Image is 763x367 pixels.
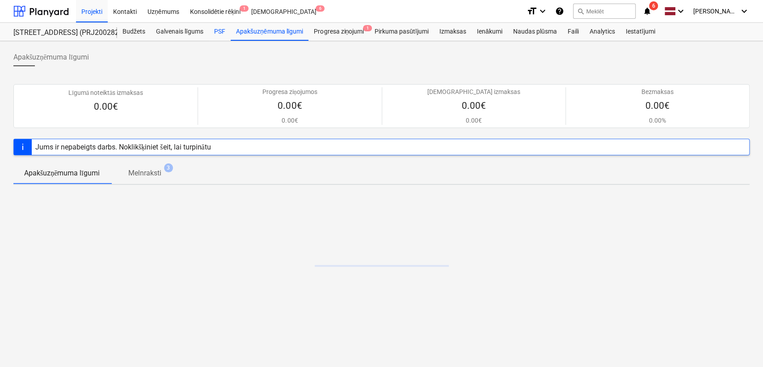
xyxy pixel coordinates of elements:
a: Faili [562,23,584,41]
i: format_size [527,6,537,17]
a: Apakšuzņēmuma līgumi [231,23,308,41]
span: [PERSON_NAME] [693,8,738,15]
p: 0.00€ [262,116,317,125]
p: 0.00€ [641,100,674,112]
p: 0.00% [641,116,674,125]
span: search [577,8,584,15]
a: Progresa ziņojumi1 [308,23,369,41]
div: [STREET_ADDRESS] (PRJ2002826) 2601978 [13,28,106,38]
p: [DEMOGRAPHIC_DATA] izmaksas [427,87,520,96]
p: 0.00€ [68,101,143,113]
i: Zināšanu pamats [555,6,564,17]
p: Melnraksti [128,168,161,179]
div: Progresa ziņojumi [308,23,369,41]
p: 0.00€ [427,116,520,125]
span: 6 [649,1,658,10]
p: Progresa ziņojumos [262,87,317,96]
a: Iestatījumi [620,23,660,41]
span: 6 [316,5,325,12]
i: keyboard_arrow_down [739,6,750,17]
i: keyboard_arrow_down [675,6,686,17]
a: Izmaksas [434,23,472,41]
p: Bezmaksas [641,87,674,96]
a: PSF [209,23,231,41]
span: 1 [240,5,249,12]
i: keyboard_arrow_down [537,6,548,17]
p: Apakšuzņēmuma līgumi [24,168,100,179]
span: 1 [363,25,372,31]
a: Galvenais līgums [151,23,209,41]
span: 3 [164,163,173,172]
p: 0.00€ [262,100,317,112]
p: 0.00€ [427,100,520,112]
span: Apakšuzņēmuma līgumi [13,52,89,63]
a: Pirkuma pasūtījumi [369,23,434,41]
p: Līgumā noteiktās izmaksas [68,88,143,97]
iframe: Chat Widget [718,324,763,367]
a: Ienākumi [472,23,508,41]
a: Analytics [584,23,620,41]
div: Jums ir nepabeigts darbs. Noklikšķiniet šeit, lai turpinātu [35,143,211,151]
a: Budžets [117,23,151,41]
a: Naudas plūsma [508,23,562,41]
i: notifications [643,6,652,17]
button: Meklēt [573,4,636,19]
